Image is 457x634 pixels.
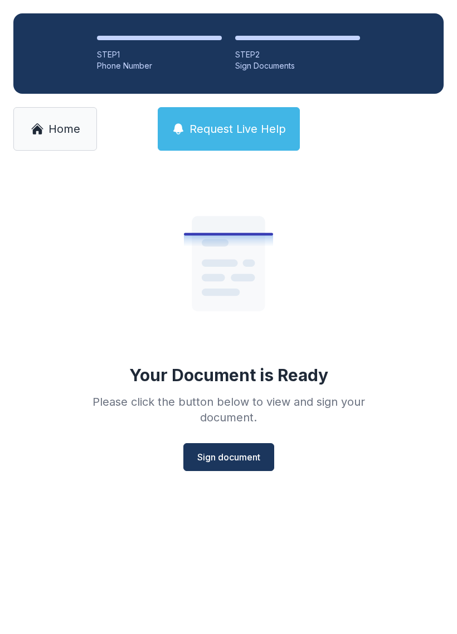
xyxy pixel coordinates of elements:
div: Your Document is Ready [129,365,328,385]
span: Request Live Help [189,121,286,137]
div: Sign Documents [235,60,360,71]
div: Phone Number [97,60,222,71]
div: Please click the button below to view and sign your document. [68,394,389,425]
span: Sign document [197,450,260,464]
div: STEP 1 [97,49,222,60]
span: Home [48,121,80,137]
div: STEP 2 [235,49,360,60]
